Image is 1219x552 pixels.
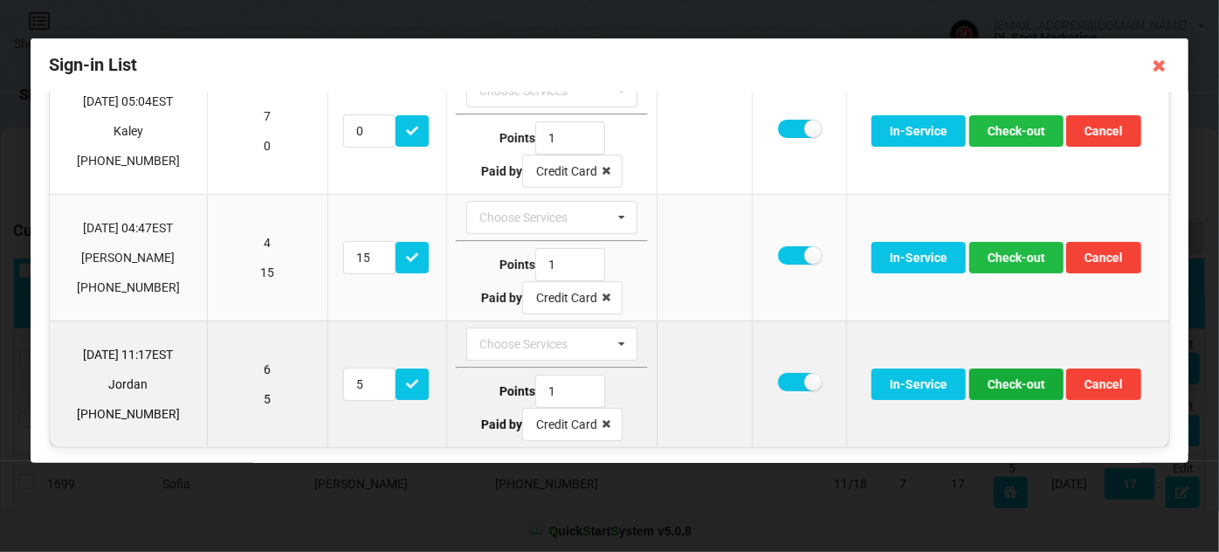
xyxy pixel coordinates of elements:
input: Redeem [343,368,396,401]
div: Credit Card [536,418,597,431]
input: Redeem [343,241,396,274]
div: Credit Card [536,292,597,304]
input: Type Points [535,121,605,155]
button: Cancel [1066,369,1141,400]
button: Check-out [969,242,1064,273]
button: In-Service [871,369,966,400]
button: Cancel [1066,242,1141,273]
p: [DATE] 11:17 EST [59,346,198,363]
button: Check-out [969,115,1064,147]
b: Points [499,258,535,272]
p: [PHONE_NUMBER] [59,152,198,169]
p: 7 [216,107,319,125]
p: [DATE] 05:04 EST [59,93,198,110]
b: Paid by [481,291,522,305]
input: Redeem [343,114,396,148]
div: Choose Services [475,335,593,355]
p: [PHONE_NUMBER] [59,405,198,423]
p: Kaley [59,122,198,140]
p: 15 [216,264,319,281]
div: Sign-in List [31,38,1188,93]
p: 4 [216,234,319,252]
button: In-Service [871,115,966,147]
b: Paid by [481,417,522,431]
button: In-Service [871,242,966,273]
p: 5 [216,390,319,408]
b: Points [499,384,535,398]
p: 0 [216,137,319,155]
button: Cancel [1066,115,1141,147]
div: Choose Services [475,208,593,228]
b: Points [499,131,535,145]
p: 6 [216,361,319,378]
b: Paid by [481,164,522,178]
input: Type Points [535,375,605,408]
p: Jordan [59,376,198,393]
p: [DATE] 04:47 EST [59,219,198,237]
p: [PHONE_NUMBER] [59,279,198,296]
button: Check-out [969,369,1064,400]
p: [PERSON_NAME] [59,249,198,266]
div: Credit Card [536,165,597,177]
input: Type Points [535,248,605,281]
